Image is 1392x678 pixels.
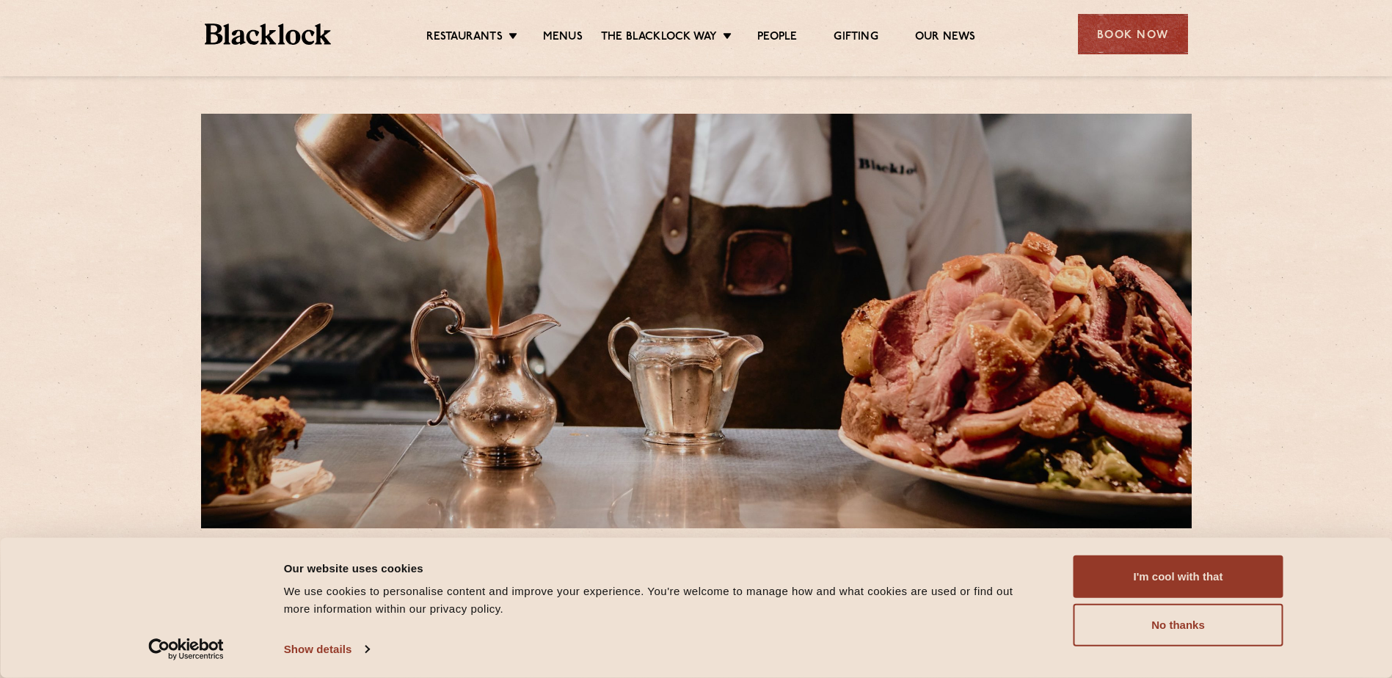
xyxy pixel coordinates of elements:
[601,30,717,46] a: The Blacklock Way
[543,30,583,46] a: Menus
[284,583,1041,618] div: We use cookies to personalise content and improve your experience. You're welcome to manage how a...
[205,23,332,45] img: BL_Textured_Logo-footer-cropped.svg
[915,30,976,46] a: Our News
[284,559,1041,577] div: Our website uses cookies
[834,30,878,46] a: Gifting
[426,30,503,46] a: Restaurants
[122,638,250,660] a: Usercentrics Cookiebot - opens in a new window
[757,30,797,46] a: People
[1074,555,1283,598] button: I'm cool with that
[1078,14,1188,54] div: Book Now
[284,638,369,660] a: Show details
[1074,604,1283,646] button: No thanks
